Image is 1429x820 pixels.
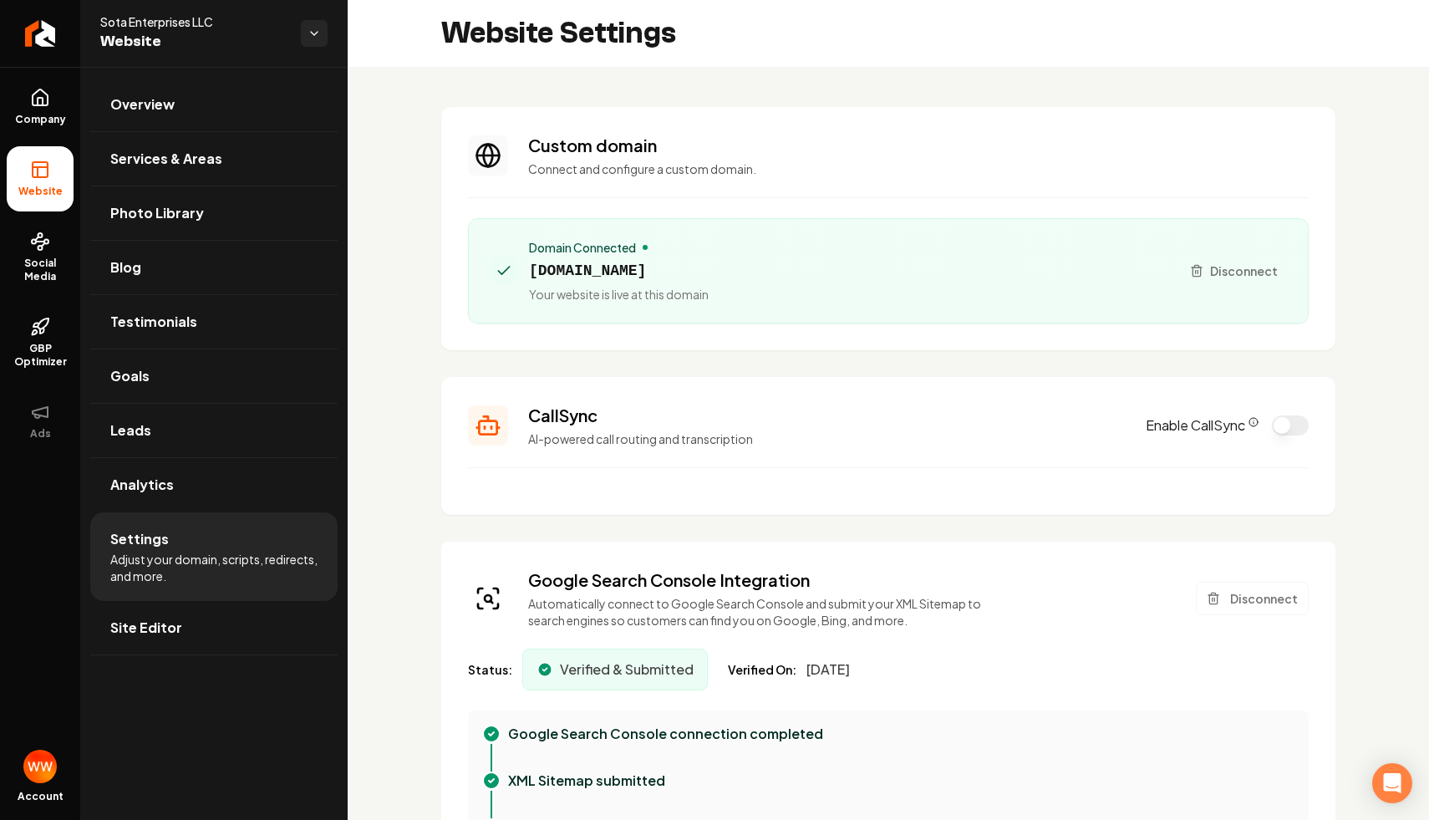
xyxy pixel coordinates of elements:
span: Disconnect [1210,262,1278,280]
a: Photo Library [90,186,338,240]
button: Disconnect [1180,256,1288,286]
label: Enable CallSync [1146,415,1259,435]
span: Analytics [110,475,174,495]
h3: Google Search Console Integration [528,568,1000,592]
a: Blog [90,241,338,294]
p: Google Search Console connection completed [508,724,823,744]
span: Site Editor [110,618,182,638]
a: Overview [90,78,338,131]
button: Ads [7,389,74,454]
a: Company [7,74,74,140]
a: Services & Areas [90,132,338,186]
span: Verified & Submitted [560,660,694,680]
div: Open Intercom Messenger [1372,763,1412,803]
span: Blog [110,257,141,278]
span: Goals [110,366,150,386]
span: Ads [23,427,58,441]
span: Photo Library [110,203,204,223]
span: Services & Areas [110,149,222,169]
img: Will Wallace [23,750,57,783]
a: Leads [90,404,338,457]
span: Account [18,790,64,803]
span: GBP Optimizer [7,342,74,369]
p: AI-powered call routing and transcription [528,430,1126,447]
span: Domain Connected [529,239,636,256]
h3: Custom domain [528,134,1309,157]
span: Adjust your domain, scripts, redirects, and more. [110,551,318,584]
a: Testimonials [90,295,338,349]
button: Disconnect [1196,582,1309,615]
img: Rebolt Logo [25,20,56,47]
span: [DOMAIN_NAME] [529,259,709,283]
button: Open user button [23,750,57,783]
a: Analytics [90,458,338,512]
a: Site Editor [90,601,338,654]
span: Sota Enterprises LLC [100,13,287,30]
a: Social Media [7,218,74,297]
span: Company [8,113,73,126]
span: Website [12,185,69,198]
span: [DATE] [806,660,850,680]
button: CallSync Info [1248,417,1259,427]
span: Website [100,30,287,53]
span: Leads [110,420,151,441]
span: Overview [110,94,175,115]
span: Settings [110,529,169,549]
h3: CallSync [528,404,1126,427]
a: Goals [90,349,338,403]
a: GBP Optimizer [7,303,74,382]
span: Your website is live at this domain [529,286,709,303]
h2: Website Settings [441,17,676,50]
span: Social Media [7,257,74,283]
p: Automatically connect to Google Search Console and submit your XML Sitemap to search engines so c... [528,595,1000,629]
p: Connect and configure a custom domain. [528,160,1309,177]
p: XML Sitemap submitted [508,771,665,791]
span: Testimonials [110,312,197,332]
span: Status: [468,661,512,678]
span: Verified On: [728,661,796,678]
